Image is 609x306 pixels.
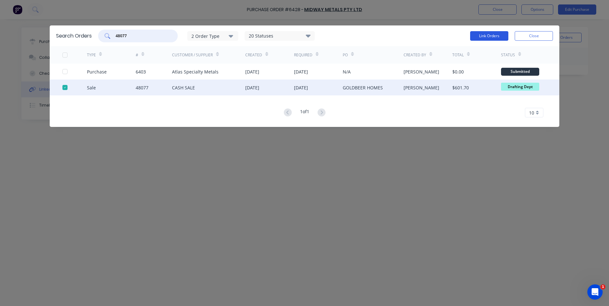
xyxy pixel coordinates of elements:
div: Required [294,52,312,58]
span: 1 [600,284,605,289]
div: Created By [404,52,426,58]
div: PO [343,52,348,58]
div: $601.70 [452,84,469,91]
div: Search Orders [56,32,92,40]
input: Search orders... [115,33,168,39]
div: 2 Order Type [191,32,234,39]
div: 6403 [136,68,146,75]
button: Link Orders [470,31,508,41]
div: [PERSON_NAME] [404,68,439,75]
div: Sale [87,84,96,91]
div: # [136,52,138,58]
div: [DATE] [245,68,259,75]
div: CASH SALE [172,84,195,91]
div: 48077 [136,84,148,91]
div: N/A [343,68,351,75]
div: Submitted [501,68,539,76]
span: 10 [529,109,534,116]
div: Customer / Supplier [172,52,213,58]
div: [DATE] [245,84,259,91]
div: Created [245,52,262,58]
div: 1 of 1 [300,108,309,117]
button: 2 Order Type [187,31,238,41]
div: $0.00 [452,68,464,75]
div: [DATE] [294,68,308,75]
div: Total [452,52,464,58]
div: Atlas Specialty Metals [172,68,219,75]
div: 20 Statuses [245,32,314,39]
button: Close [515,31,553,41]
iframe: Intercom live chat [587,284,603,300]
div: [DATE] [294,84,308,91]
div: Status [501,52,515,58]
div: GOLDBEER HOMES [343,84,383,91]
span: Drafting Dept [501,83,539,91]
div: [PERSON_NAME] [404,84,439,91]
div: Purchase [87,68,107,75]
div: TYPE [87,52,96,58]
